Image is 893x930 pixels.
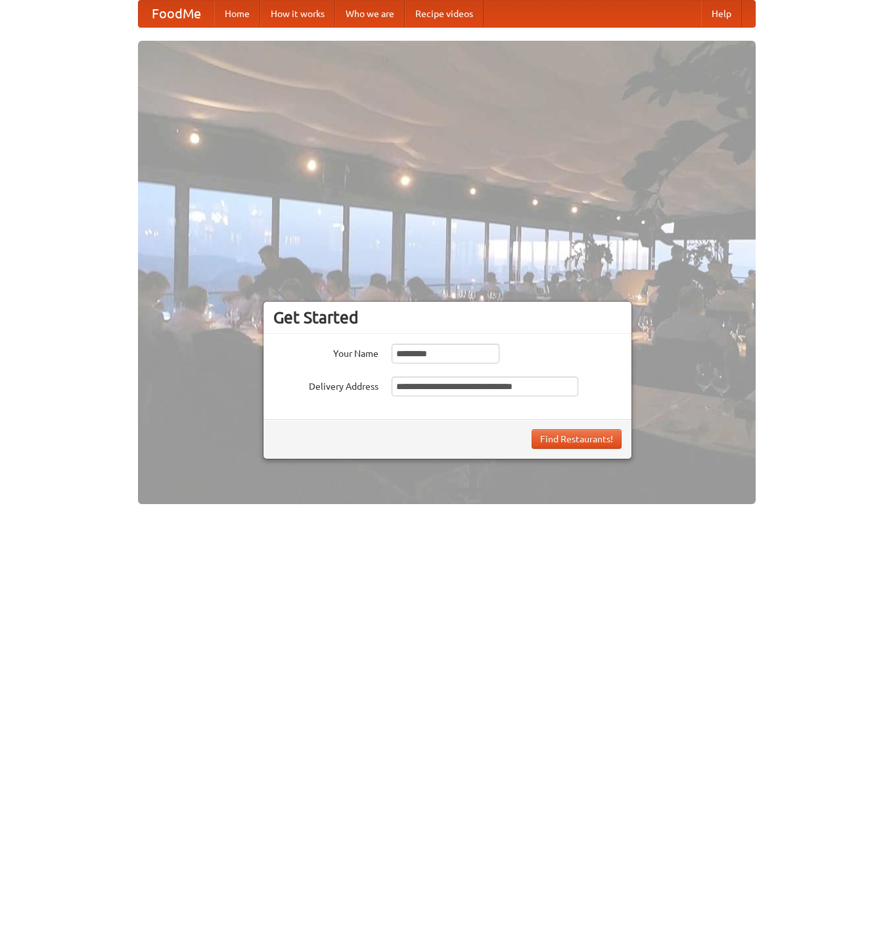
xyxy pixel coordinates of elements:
a: Help [701,1,742,27]
label: Your Name [273,344,378,360]
a: FoodMe [139,1,214,27]
label: Delivery Address [273,377,378,393]
button: Find Restaurants! [532,429,622,449]
a: How it works [260,1,335,27]
a: Recipe videos [405,1,484,27]
h3: Get Started [273,308,622,327]
a: Who we are [335,1,405,27]
a: Home [214,1,260,27]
